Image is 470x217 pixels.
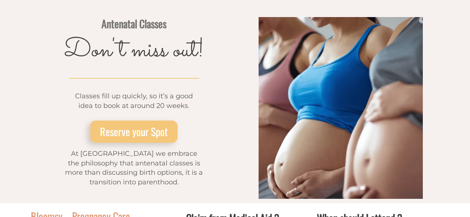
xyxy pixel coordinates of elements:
[90,121,178,143] a: Reserve your Spot
[100,124,168,139] span: Reserve your Spot
[101,16,166,31] span: Antenatal Classes
[75,92,193,110] span: Classes fill up quickly, so it’s a good idea to book at around 20 weeks.
[258,17,423,199] img: Pregnant women
[65,149,203,186] span: At [GEOGRAPHIC_DATA] we embrace the philosophy that antenatal classes is more than discussing bir...
[47,37,221,64] h1: Don't miss out!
